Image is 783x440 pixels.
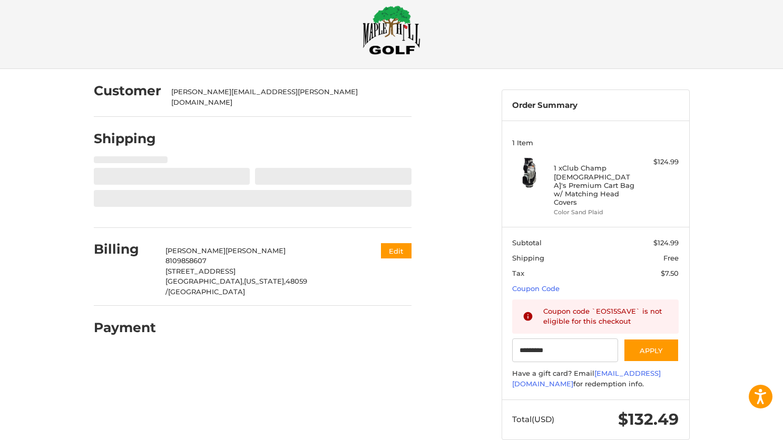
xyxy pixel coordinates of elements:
[512,368,679,389] div: Have a gift card? Email for redemption info.
[512,238,542,247] span: Subtotal
[554,208,634,217] li: Color Sand Plaid
[554,164,634,206] h4: 1 x Club Champ [DEMOGRAPHIC_DATA]'s Premium Cart Bag w/ Matching Head Covers
[618,409,679,429] span: $132.49
[512,369,661,388] a: [EMAIL_ADDRESS][DOMAIN_NAME]
[94,131,156,147] h2: Shipping
[512,138,679,147] h3: 1 Item
[165,267,236,275] span: [STREET_ADDRESS]
[171,87,401,107] div: [PERSON_NAME][EMAIL_ADDRESS][PERSON_NAME][DOMAIN_NAME]
[94,83,161,99] h2: Customer
[653,238,679,247] span: $124.99
[661,269,679,277] span: $7.50
[623,338,679,362] button: Apply
[512,254,544,262] span: Shipping
[226,246,286,255] span: [PERSON_NAME]
[381,243,412,258] button: Edit
[165,277,307,296] span: 48059 /
[94,241,155,257] h2: Billing
[543,306,669,327] div: Coupon code `EOS15SAVE` is not eligible for this checkout
[512,284,560,293] a: Coupon Code
[94,319,156,336] h2: Payment
[244,277,286,285] span: [US_STATE],
[512,101,679,111] h3: Order Summary
[663,254,679,262] span: Free
[165,246,226,255] span: [PERSON_NAME]
[165,277,244,285] span: [GEOGRAPHIC_DATA],
[512,269,524,277] span: Tax
[512,338,618,362] input: Gift Certificate or Coupon Code
[168,287,245,296] span: [GEOGRAPHIC_DATA]
[165,256,207,265] span: 8109858607
[637,157,679,167] div: $124.99
[512,414,554,424] span: Total (USD)
[363,5,420,55] img: Maple Hill Golf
